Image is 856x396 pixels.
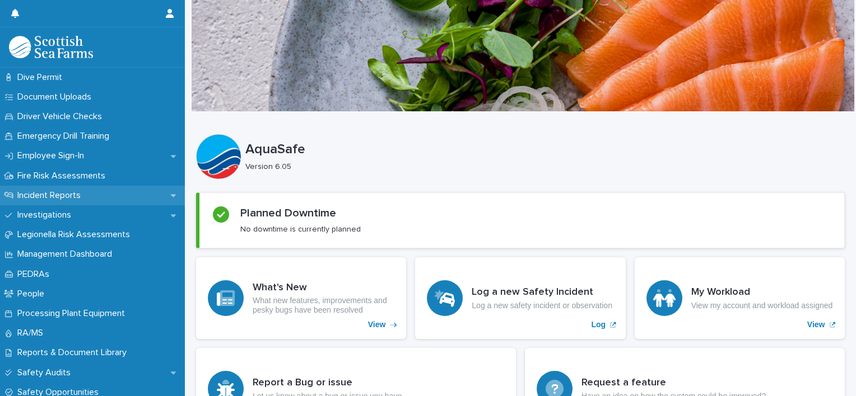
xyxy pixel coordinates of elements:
h3: My Workload [691,286,833,299]
p: No downtime is currently planned [240,224,361,234]
p: Safety Audits [13,367,80,378]
p: Employee Sign-In [13,150,93,161]
p: View my account and workload assigned [691,301,833,310]
p: RA/MS [13,328,52,338]
p: What new features, improvements and pesky bugs have been resolved [253,296,394,315]
a: View [196,257,406,339]
p: Investigations [13,210,80,220]
p: People [13,289,53,299]
h3: Log a new Safety Incident [472,286,612,299]
p: PEDRAs [13,269,58,280]
img: bPIBxiqnSb2ggTQWdOVV [9,36,93,58]
p: View [368,320,386,329]
p: Fire Risk Assessments [13,171,114,181]
p: Incident Reports [13,190,90,201]
a: Log [415,257,625,339]
p: AquaSafe [245,142,840,158]
p: Management Dashboard [13,249,121,260]
p: Version 6.05 [245,162,836,172]
h3: Request a feature [581,377,766,389]
p: Legionella Risk Assessments [13,229,139,240]
p: Log [592,320,606,329]
p: Emergency Drill Training [13,131,118,142]
p: Document Uploads [13,92,100,102]
p: Driver Vehicle Checks [13,111,111,122]
p: Log a new safety incident or observation [472,301,612,310]
h3: What's New [253,282,394,294]
a: View [635,257,845,339]
h3: Report a Bug or issue [253,377,402,389]
p: Dive Permit [13,72,71,83]
p: View [807,320,825,329]
p: Reports & Document Library [13,347,136,358]
h2: Planned Downtime [240,206,336,220]
p: Processing Plant Equipment [13,308,134,319]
